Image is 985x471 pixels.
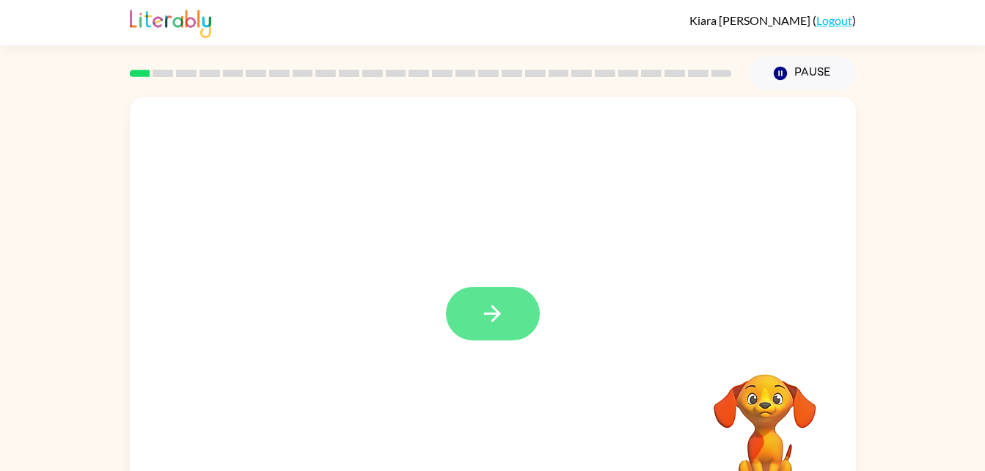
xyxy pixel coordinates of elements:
[816,13,852,27] a: Logout
[750,56,856,90] button: Pause
[130,6,211,38] img: Literably
[689,13,856,27] div: ( )
[689,13,813,27] span: Kiara [PERSON_NAME]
